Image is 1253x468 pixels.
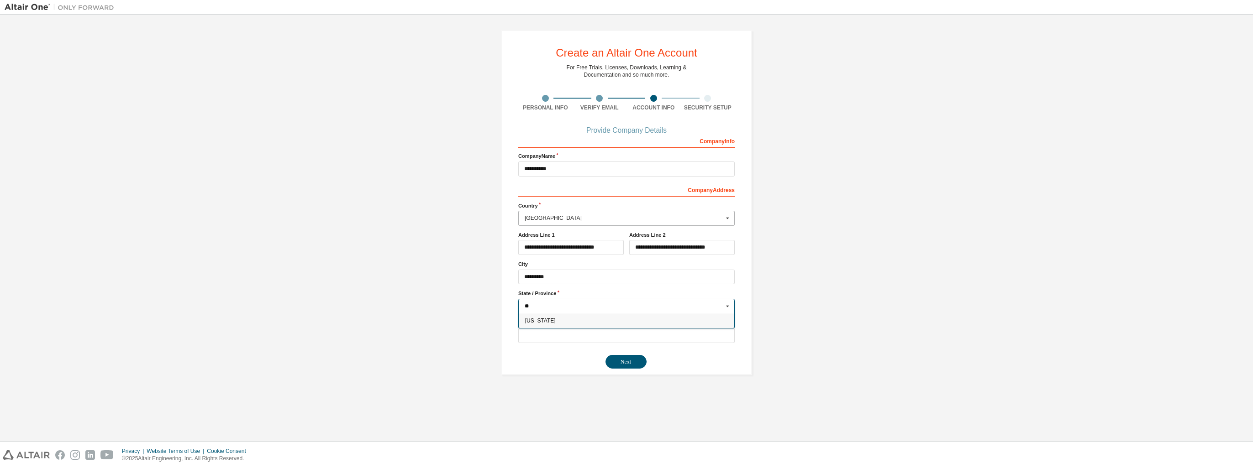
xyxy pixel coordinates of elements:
img: youtube.svg [100,450,114,460]
div: For Free Trials, Licenses, Downloads, Learning & Documentation and so much more. [567,64,687,78]
label: State / Province [518,290,735,297]
img: altair_logo.svg [3,450,50,460]
div: Account Info [626,104,681,111]
button: Next [605,355,647,369]
label: Country [518,202,735,209]
div: Verify Email [573,104,627,111]
img: facebook.svg [55,450,65,460]
div: Create an Altair One Account [556,47,697,58]
img: linkedin.svg [85,450,95,460]
label: Address Line 1 [518,231,624,239]
img: Altair One [5,3,119,12]
div: Provide Company Details [518,128,735,133]
span: [US_STATE] [525,318,728,323]
label: City [518,260,735,268]
label: Company Name [518,152,735,160]
div: Personal Info [518,104,573,111]
div: Cookie Consent [207,447,251,455]
div: Website Terms of Use [147,447,207,455]
div: Security Setup [681,104,735,111]
div: Company Address [518,182,735,197]
label: Address Line 2 [629,231,735,239]
p: © 2025 Altair Engineering, Inc. All Rights Reserved. [122,455,252,463]
div: [GEOGRAPHIC_DATA] [525,215,723,221]
div: Company Info [518,133,735,148]
img: instagram.svg [70,450,80,460]
div: Privacy [122,447,147,455]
